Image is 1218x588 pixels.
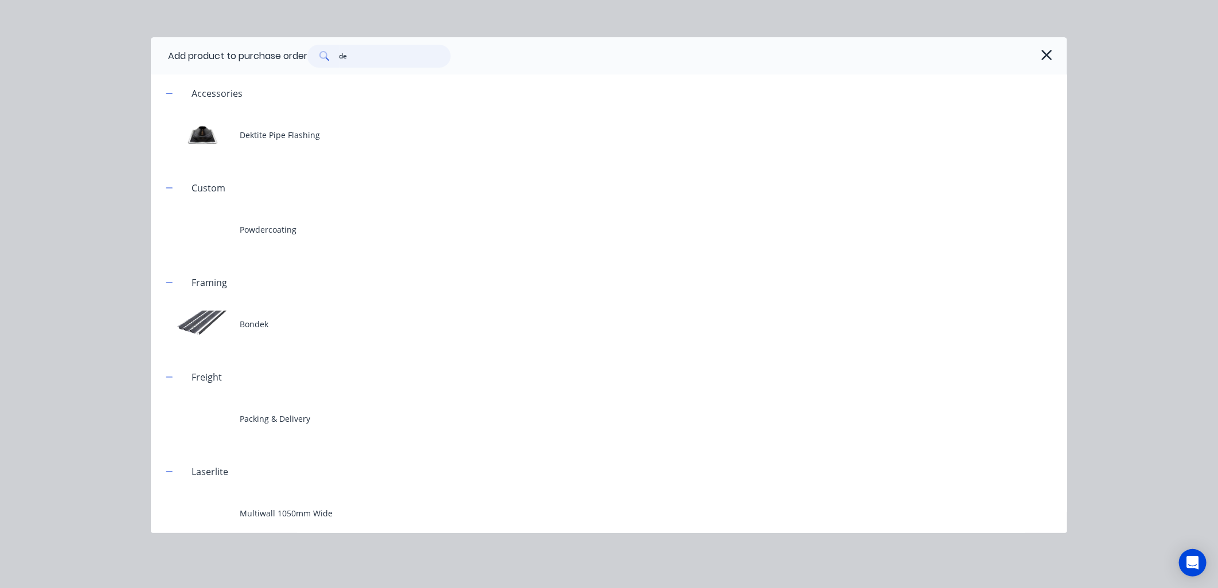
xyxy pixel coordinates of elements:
div: Custom [182,181,235,195]
div: Framing [182,276,236,289]
div: Accessories [182,87,252,100]
input: Search products... [339,45,451,68]
div: Laserlite [182,465,237,479]
div: Open Intercom Messenger [1179,549,1207,577]
div: Add product to purchase order [168,49,307,63]
div: Freight [182,370,231,384]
